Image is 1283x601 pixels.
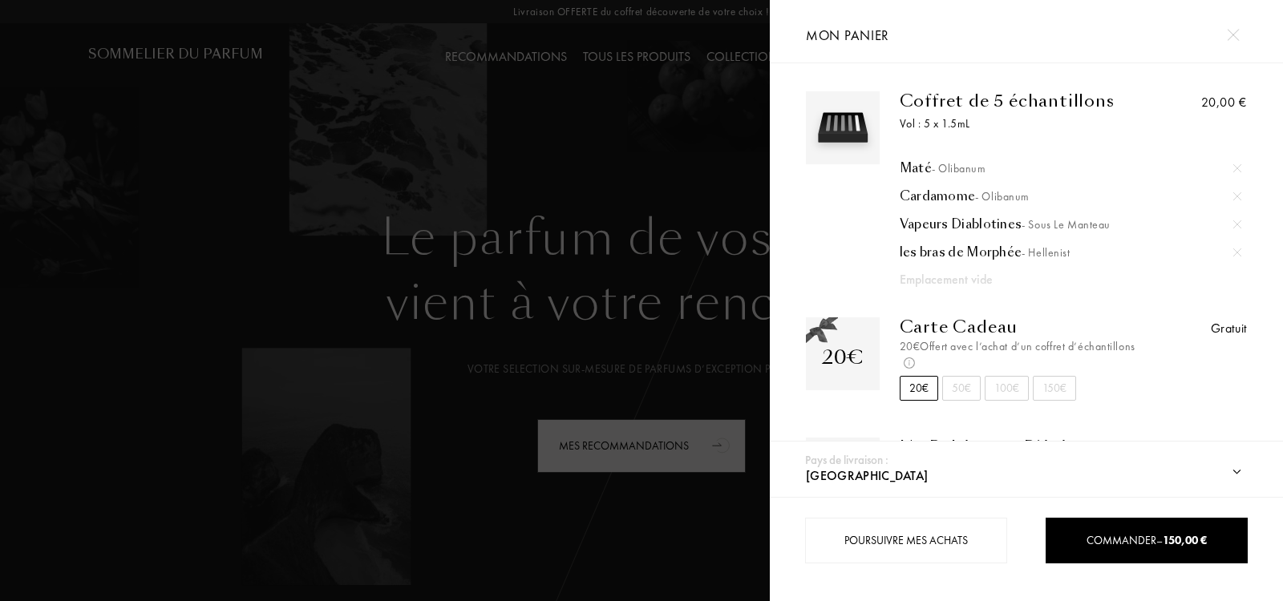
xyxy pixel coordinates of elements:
span: - Hellenist [1022,245,1070,260]
img: gift_n.png [806,317,838,345]
img: box_4.svg [810,95,876,161]
div: Poursuivre mes achats [805,518,1007,563]
a: Maté- Olibanum [900,160,1241,176]
img: cross.svg [1233,248,1241,256]
div: Vapeurs Diablotines [900,216,1241,232]
div: 100€ [985,376,1029,401]
div: Cardamome [900,188,1241,204]
div: Pays de livraison : [805,451,888,470]
img: cross.svg [1233,220,1241,228]
div: Commander – [1046,532,1247,549]
div: 20,00 € [1201,93,1247,112]
img: cross.svg [1233,192,1241,200]
div: Carte Cadeau [900,317,1137,337]
div: 150€ [1033,376,1076,401]
img: info_voucher.png [904,357,915,369]
div: Emplacement vide [900,270,1208,289]
div: Vol : 5 x 1.5mL [900,115,1137,132]
span: - Olibanum [932,161,986,175]
div: Coffret de 5 échantillons [900,91,1137,111]
span: - Olibanum [975,189,1030,204]
div: 20€ [900,376,938,401]
a: Vapeurs Diablotines- Sous le Manteau [900,216,1241,232]
a: Cardamome- Olibanum [900,188,1241,204]
div: Gratuit [1211,319,1247,338]
div: 50€ [942,376,981,401]
div: 20€ [822,343,864,372]
a: les bras de Morphée- Hellenist [900,244,1241,260]
img: cross.svg [1233,164,1241,172]
div: Maté [900,160,1241,176]
span: - Sous le Manteau [1022,217,1111,232]
div: 20€ Offert avec l’achat d’un coffret d’échantillons [900,338,1137,372]
span: Mon panier [806,26,889,44]
a: Un Bel Amour D’été [900,438,1137,457]
img: cross.svg [1227,29,1239,41]
div: les bras de Morphée [900,244,1241,260]
span: 150,00 € [1163,533,1207,547]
